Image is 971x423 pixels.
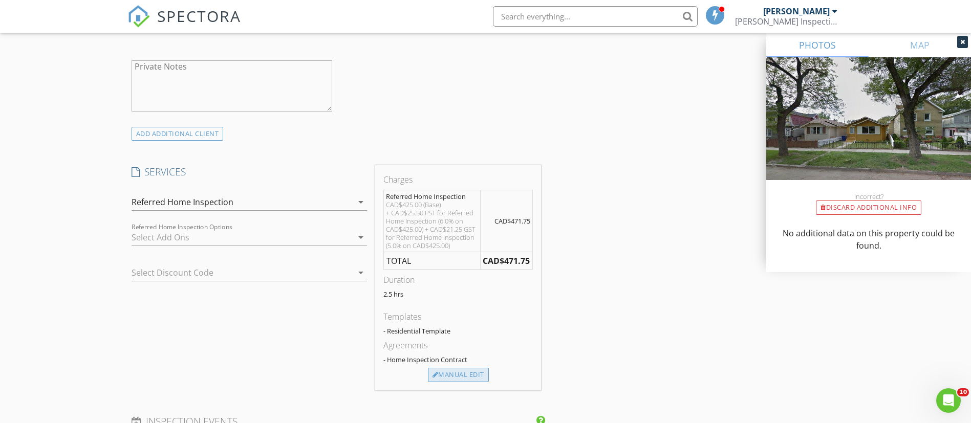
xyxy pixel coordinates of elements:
[766,57,971,205] img: streetview
[383,274,533,286] div: Duration
[383,355,533,364] div: - Home Inspection Contract
[383,339,533,351] div: Agreements
[127,5,150,28] img: The Best Home Inspection Software - Spectora
[763,6,830,16] div: [PERSON_NAME]
[383,252,480,270] td: TOTAL
[957,388,969,396] span: 10
[355,231,367,243] i: arrow_drop_down
[383,327,533,335] div: - Residential Template
[869,33,971,57] a: MAP
[355,266,367,279] i: arrow_drop_down
[127,14,241,35] a: SPECTORA
[494,216,530,226] span: CAD$471.75
[735,16,837,27] div: Spencer Barber Inspections
[132,197,233,207] div: Referred Home Inspection
[779,227,959,252] p: No additional data on this property could be found.
[132,165,367,179] h4: SERVICES
[766,33,869,57] a: PHOTOS
[816,201,921,215] div: Discard Additional info
[428,368,489,382] div: Manual Edit
[386,201,478,250] div: CAD$425.00 (Base) + CAD$25.50 PST for Referred Home Inspection (6.0% on CAD$425.00) + CAD$21.25 G...
[766,192,971,201] div: Incorrect?
[483,255,530,266] strong: CAD$471.75
[936,388,961,413] iframe: Intercom live chat
[157,5,241,27] span: SPECTORA
[132,127,224,141] div: ADD ADDITIONAL client
[383,310,533,323] div: Templates
[386,192,478,201] div: Referred Home Inspection
[383,173,533,186] div: Charges
[355,196,367,208] i: arrow_drop_down
[493,6,698,27] input: Search everything...
[383,290,533,298] p: 2.5 hrs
